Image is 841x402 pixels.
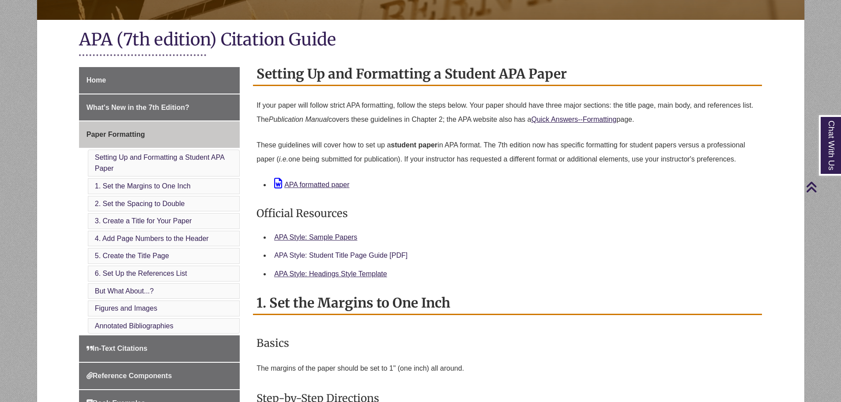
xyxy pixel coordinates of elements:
a: Figures and Images [95,304,157,312]
a: Reference Components [79,363,240,389]
a: Home [79,67,240,94]
a: What's New in the 7th Edition? [79,94,240,121]
strong: student paper [391,141,437,149]
a: Paper Formatting [79,121,240,148]
h1: APA (7th edition) Citation Guide [79,29,762,52]
em: Publication Manual [269,116,328,123]
a: 3. Create a Title for Your Paper [95,217,192,225]
span: Paper Formatting [87,131,145,138]
a: But What About...? [95,287,154,295]
span: In-Text Citations [87,345,147,352]
h2: 1. Set the Margins to One Inch [253,292,762,315]
a: APA Style: Student Title Page Guide [PDF] [274,252,407,259]
span: Home [87,76,106,84]
a: APA Style: Headings Style Template [274,270,387,278]
p: These guidelines will cover how to set up a in APA format. The 7th edition now has specific forma... [256,135,758,170]
a: 6. Set Up the References List [95,270,187,277]
a: In-Text Citations [79,335,240,362]
a: 5. Create the Title Page [95,252,169,259]
a: Quick Answers--Formatting [531,116,616,123]
em: i.e. [279,155,288,163]
a: 4. Add Page Numbers to the Header [95,235,209,242]
span: What's New in the 7th Edition? [87,104,189,111]
h3: Official Resources [256,203,758,224]
a: APA Style: Sample Papers [274,233,357,241]
p: If your paper will follow strict APA formatting, follow the steps below. Your paper should have t... [256,95,758,130]
a: Setting Up and Formatting a Student APA Paper [95,154,224,173]
span: Reference Components [87,372,172,379]
a: 2. Set the Spacing to Double [95,200,185,207]
a: Back to Top [806,181,839,193]
h3: Basics [256,333,758,353]
p: The margins of the paper should be set to 1" (one inch) all around. [256,358,758,379]
h2: Setting Up and Formatting a Student APA Paper [253,63,762,86]
a: APA formatted paper [274,181,349,188]
a: Annotated Bibliographies [95,322,173,330]
a: 1. Set the Margins to One Inch [95,182,191,190]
